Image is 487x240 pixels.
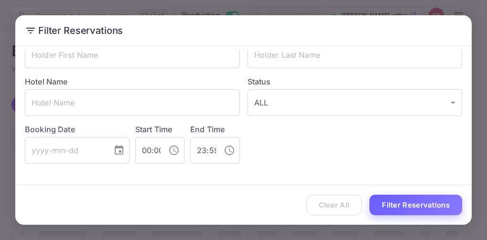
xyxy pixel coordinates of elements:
button: Choose time, selected time is 12:00 AM [164,141,184,160]
label: Start Time [135,125,173,134]
button: Choose date [109,141,129,160]
input: yyyy-mm-dd [25,137,106,164]
input: Holder First Name [25,42,240,68]
label: End Time [190,125,225,134]
h2: Filter Reservations [15,15,472,46]
input: hh:mm [135,137,161,164]
div: ALL [248,89,463,116]
button: Filter Reservations [369,195,462,215]
button: Choose time, selected time is 11:59 PM [220,141,239,160]
label: Hotel Name [25,77,68,86]
label: Booking Date [25,124,130,135]
label: Status [248,76,463,87]
input: Hotel Name [25,89,240,116]
input: hh:mm [190,137,216,164]
input: Holder Last Name [248,42,463,68]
